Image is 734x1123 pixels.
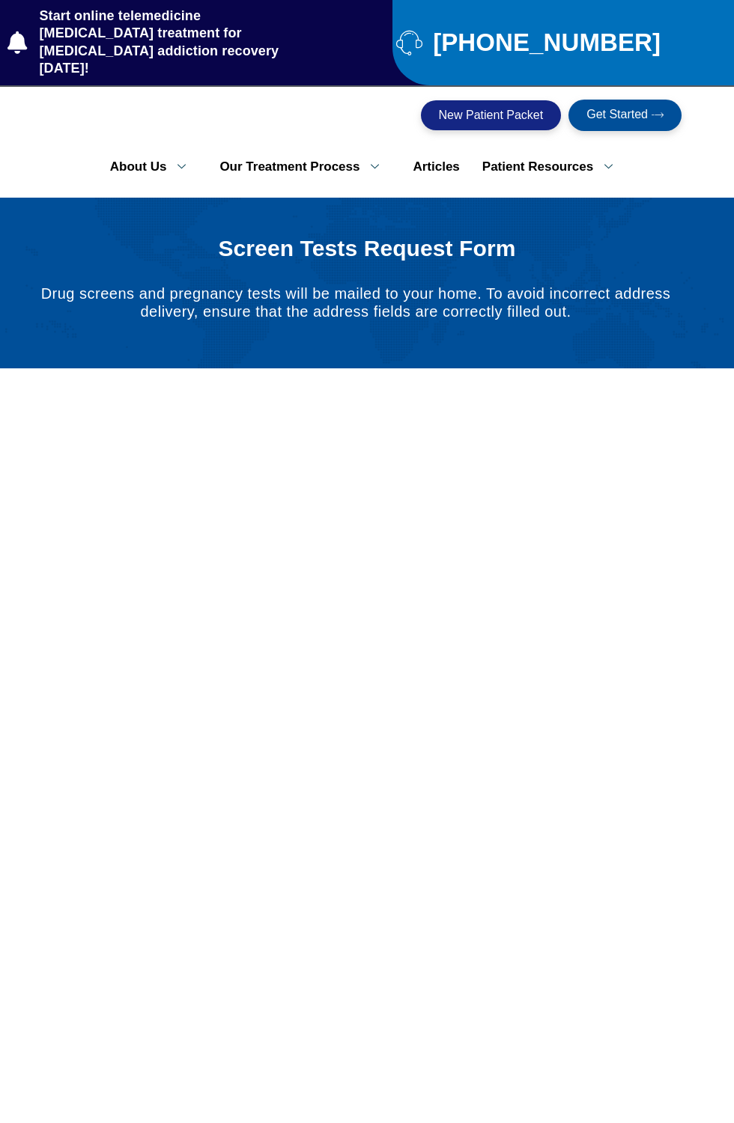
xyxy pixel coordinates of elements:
[22,235,712,262] h1: Screen Tests Request Form
[421,100,562,130] a: New Patient Packet
[401,151,470,183] a: Articles
[439,109,544,121] span: New Patient Packet
[396,29,727,55] a: [PHONE_NUMBER]
[429,34,661,51] span: [PHONE_NUMBER]
[568,100,682,131] a: Get Started
[36,7,315,78] span: Start online telemedicine [MEDICAL_DATA] treatment for [MEDICAL_DATA] addiction recovery [DATE]!
[208,151,401,183] a: Our Treatment Process
[586,109,648,122] span: Get Started
[15,284,697,320] p: Drug screens and pregnancy tests will be mailed to your home. To avoid incorrect address delivery...
[7,7,315,78] a: Start online telemedicine [MEDICAL_DATA] treatment for [MEDICAL_DATA] addiction recovery [DATE]!
[99,151,209,183] a: About Us
[471,151,635,183] a: Patient Resources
